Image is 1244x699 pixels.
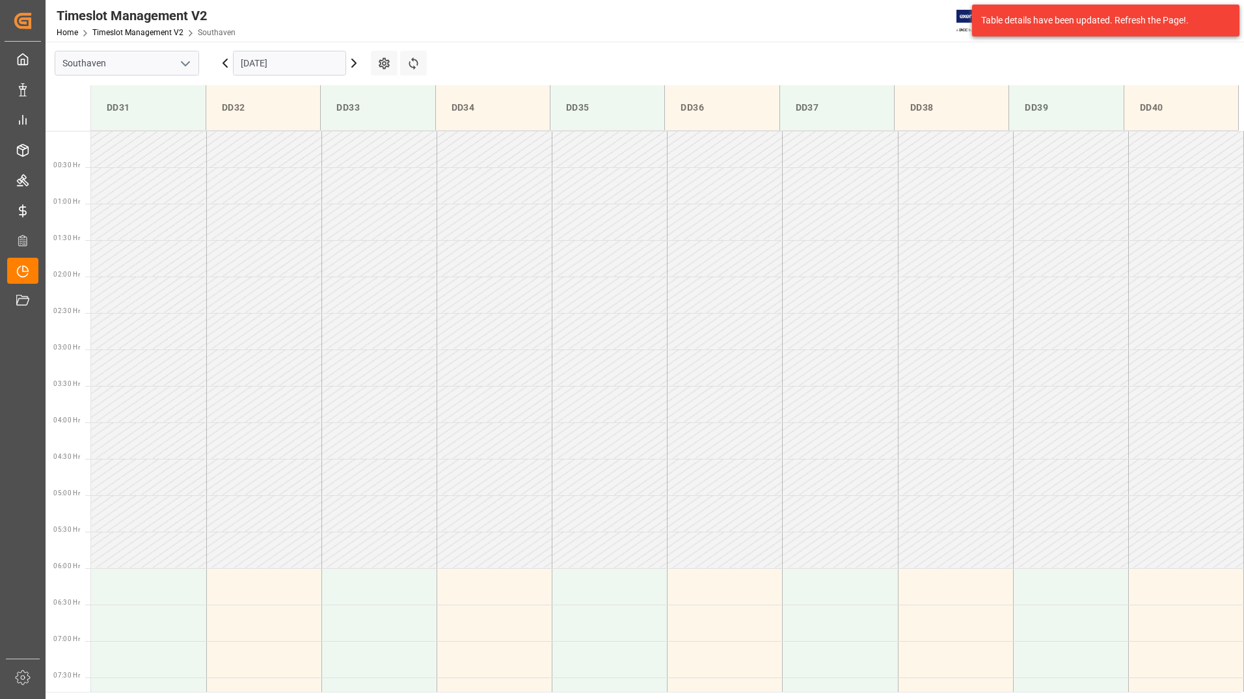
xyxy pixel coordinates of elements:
[233,51,346,75] input: DD-MM-YYYY
[55,51,199,75] input: Type to search/select
[101,96,195,120] div: DD31
[53,417,80,424] span: 04:00 Hr
[53,380,80,387] span: 03:30 Hr
[53,271,80,278] span: 02:00 Hr
[53,635,80,642] span: 07:00 Hr
[905,96,998,120] div: DD38
[675,96,768,120] div: DD36
[561,96,654,120] div: DD35
[53,672,80,679] span: 07:30 Hr
[175,53,195,74] button: open menu
[331,96,424,120] div: DD33
[1135,96,1228,120] div: DD40
[53,344,80,351] span: 03:00 Hr
[53,234,80,241] span: 01:30 Hr
[956,10,1001,33] img: Exertis%20JAM%20-%20Email%20Logo.jpg_1722504956.jpg
[217,96,310,120] div: DD32
[53,198,80,205] span: 01:00 Hr
[92,28,183,37] a: Timeslot Management V2
[53,453,80,460] span: 04:30 Hr
[446,96,539,120] div: DD34
[53,562,80,569] span: 06:00 Hr
[53,526,80,533] span: 05:30 Hr
[791,96,884,120] div: DD37
[53,489,80,497] span: 05:00 Hr
[53,307,80,314] span: 02:30 Hr
[57,28,78,37] a: Home
[57,6,236,25] div: Timeslot Management V2
[1020,96,1113,120] div: DD39
[53,161,80,169] span: 00:30 Hr
[53,599,80,606] span: 06:30 Hr
[981,14,1221,27] div: Table details have been updated. Refresh the Page!.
